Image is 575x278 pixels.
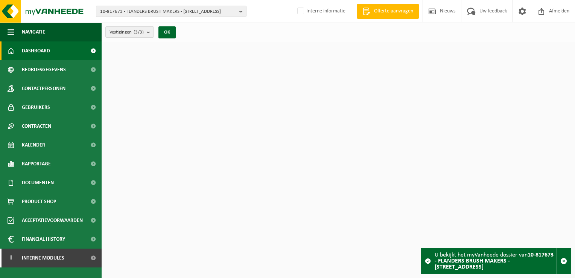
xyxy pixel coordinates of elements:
label: Interne informatie [296,6,345,17]
a: Offerte aanvragen [357,4,419,19]
span: Rapportage [22,154,51,173]
span: Gebruikers [22,98,50,117]
button: Vestigingen(3/3) [105,26,154,38]
span: Offerte aanvragen [372,8,415,15]
span: Financial History [22,230,65,249]
span: Navigatie [22,23,45,41]
span: Acceptatievoorwaarden [22,211,83,230]
span: 10-817673 - FLANDERS BRUSH MAKERS - [STREET_ADDRESS] [100,6,236,17]
span: Documenten [22,173,54,192]
button: 10-817673 - FLANDERS BRUSH MAKERS - [STREET_ADDRESS] [96,6,246,17]
count: (3/3) [134,30,144,35]
span: Vestigingen [110,27,144,38]
button: OK [158,26,176,38]
span: Interne modules [22,249,64,267]
span: Product Shop [22,192,56,211]
strong: 10-817673 - FLANDERS BRUSH MAKERS - [STREET_ADDRESS] [435,252,554,270]
span: Contactpersonen [22,79,65,98]
span: Contracten [22,117,51,136]
span: Bedrijfsgegevens [22,60,66,79]
span: Dashboard [22,41,50,60]
span: Kalender [22,136,45,154]
div: U bekijkt het myVanheede dossier van [435,248,556,274]
span: I [8,249,14,267]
